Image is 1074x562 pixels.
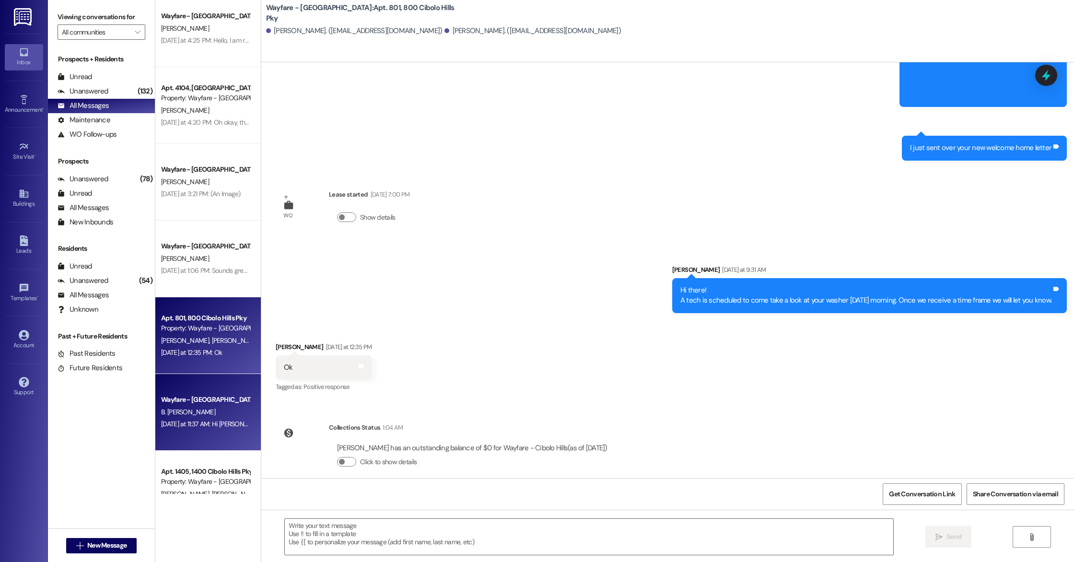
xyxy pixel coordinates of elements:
[161,164,250,175] div: Wayfare - [GEOGRAPHIC_DATA]
[1028,533,1035,541] i: 
[5,186,43,211] a: Buildings
[161,11,250,21] div: Wayfare - [GEOGRAPHIC_DATA]
[135,84,155,99] div: (132)
[161,177,209,186] span: [PERSON_NAME]
[329,422,380,433] div: Collections Status
[58,276,108,286] div: Unanswered
[276,380,372,394] div: Tagged as:
[211,336,259,345] span: [PERSON_NAME]
[66,538,137,553] button: New Message
[910,143,1051,153] div: I just sent over your new welcome home letter
[161,348,222,357] div: [DATE] at 12:35 PM: Ok
[161,241,250,251] div: Wayfare - [GEOGRAPHIC_DATA]
[138,172,155,187] div: (78)
[161,323,250,333] div: Property: Wayfare - [GEOGRAPHIC_DATA]
[58,72,92,82] div: Unread
[161,420,536,428] div: [DATE] at 11:37 AM: Hi [PERSON_NAME], Are you still interested in our Wayfare community? Please l...
[58,115,110,125] div: Maintenance
[58,261,92,271] div: Unread
[58,290,109,300] div: All Messages
[5,374,43,400] a: Support
[211,490,259,498] span: [PERSON_NAME]
[5,233,43,258] a: Leads
[58,203,109,213] div: All Messages
[444,26,621,36] div: [PERSON_NAME]. ([EMAIL_ADDRESS][DOMAIN_NAME])
[48,54,155,64] div: Prospects + Residents
[161,490,212,498] span: [PERSON_NAME]
[368,189,410,199] div: [DATE] 7:00 PM
[58,101,109,111] div: All Messages
[76,542,83,550] i: 
[360,457,417,467] label: Click to show details
[680,285,1051,306] div: Hi there! A tech is scheduled to come take a look at your washer [DATE] morning. Once we receive ...
[266,3,458,23] b: Wayfare - [GEOGRAPHIC_DATA]: Apt. 801, 800 Cibolo Hills Pky
[58,188,92,199] div: Unread
[967,483,1064,505] button: Share Conversation via email
[48,244,155,254] div: Residents
[58,10,145,24] label: Viewing conversations for
[329,189,409,203] div: Lease started
[58,349,116,359] div: Past Residents
[889,489,955,499] span: Get Conversation Link
[58,304,98,315] div: Unknown
[161,467,250,477] div: Apt. 1405, 1400 Cibolo Hills Pky
[276,342,372,355] div: [PERSON_NAME]
[161,93,250,103] div: Property: Wayfare - [GEOGRAPHIC_DATA]
[304,383,350,391] span: Positive response
[58,129,117,140] div: WO Follow-ups
[161,118,318,127] div: [DATE] at 4:20 PM: Oh okay, thank you [PERSON_NAME]!
[284,363,293,373] div: Ok
[87,540,127,550] span: New Message
[908,28,1051,100] iframe: Download https://res.cloudinary.com/residesk/image/upload/v1756247291/user-uploads/7827-175624729...
[161,477,250,487] div: Property: Wayfare - [GEOGRAPHIC_DATA]
[283,211,292,221] div: WO
[58,217,113,227] div: New Inbounds
[135,28,140,36] i: 
[161,189,241,198] div: [DATE] at 3:21 PM: (An Image)
[946,532,961,542] span: Send
[5,280,43,306] a: Templates •
[161,106,209,115] span: [PERSON_NAME]
[5,44,43,70] a: Inbox
[266,26,443,36] div: [PERSON_NAME]. ([EMAIL_ADDRESS][DOMAIN_NAME])
[58,363,122,373] div: Future Residents
[672,265,1067,278] div: [PERSON_NAME]
[161,408,215,416] span: B. [PERSON_NAME]
[161,266,312,275] div: [DATE] at 1:06 PM: Sounds great!! We will see you then.
[43,105,44,112] span: •
[48,331,155,341] div: Past + Future Residents
[973,489,1058,499] span: Share Conversation via email
[14,8,34,26] img: ResiDesk Logo
[883,483,961,505] button: Get Conversation Link
[37,293,38,300] span: •
[935,533,943,541] i: 
[58,86,108,96] div: Unanswered
[161,336,212,345] span: [PERSON_NAME]
[161,395,250,405] div: Wayfare - [GEOGRAPHIC_DATA]
[48,156,155,166] div: Prospects
[161,254,209,263] span: [PERSON_NAME]
[380,422,403,433] div: 1:04 AM
[161,24,209,33] span: [PERSON_NAME]
[324,342,372,352] div: [DATE] at 12:35 PM
[5,327,43,353] a: Account
[58,174,108,184] div: Unanswered
[360,212,396,222] label: Show details
[161,83,250,93] div: Apt. 4104, [GEOGRAPHIC_DATA]
[161,36,359,45] div: [DATE] at 4:25 PM: Hello, I am running a little late , will be there in 15 mins
[925,526,972,548] button: Send
[720,265,766,275] div: [DATE] at 9:31 AM
[35,152,36,159] span: •
[161,313,250,323] div: Apt. 801, 800 Cibolo Hills Pky
[337,443,607,453] div: [PERSON_NAME] has an outstanding balance of $0 for Wayfare - Cibolo Hills (as of [DATE])
[5,139,43,164] a: Site Visit •
[62,24,130,40] input: All communities
[137,273,155,288] div: (54)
